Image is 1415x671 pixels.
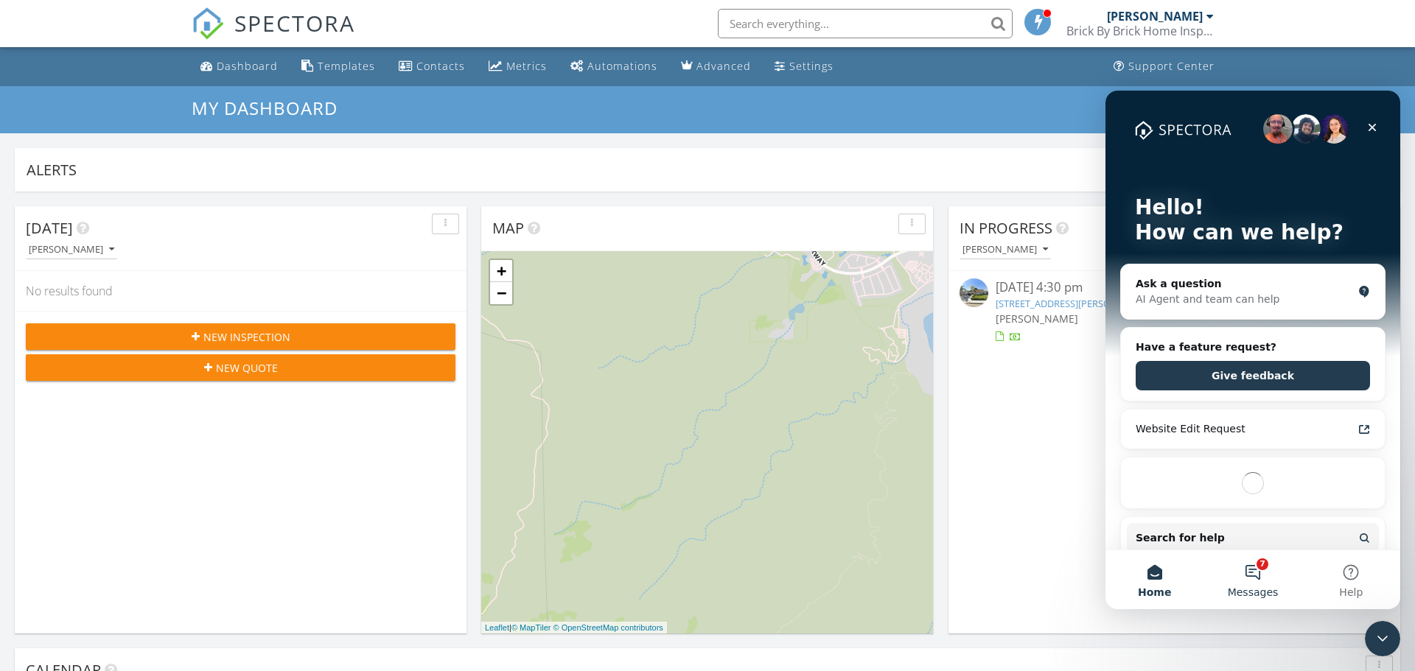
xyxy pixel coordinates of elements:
[718,9,1013,38] input: Search everything...
[216,360,278,376] span: New Quote
[217,59,278,73] div: Dashboard
[789,59,834,73] div: Settings
[195,53,284,80] a: Dashboard
[481,622,667,634] div: |
[1128,59,1215,73] div: Support Center
[675,53,757,80] a: Advanced
[29,245,114,255] div: [PERSON_NAME]
[960,278,988,307] img: streetview
[15,271,467,311] div: No results found
[296,53,381,80] a: Templates
[1105,91,1400,609] iframe: Intercom live chat
[203,329,290,345] span: New Inspection
[318,59,375,73] div: Templates
[996,278,1354,297] div: [DATE] 4:30 pm
[26,354,455,381] button: New Quote
[1365,621,1400,656] iframe: Intercom live chat
[26,323,455,350] button: New Inspection
[485,623,509,632] a: Leaflet
[696,59,751,73] div: Advanced
[27,160,1367,180] div: Alerts
[506,59,547,73] div: Metrics
[960,218,1052,238] span: In Progress
[553,623,663,632] a: © OpenStreetMap contributors
[960,240,1051,260] button: [PERSON_NAME]
[192,20,355,51] a: SPECTORA
[996,312,1078,326] span: [PERSON_NAME]
[234,7,355,38] span: SPECTORA
[565,53,663,80] a: Automations (Basic)
[511,623,551,632] a: © MapTiler
[483,53,553,80] a: Metrics
[26,240,117,260] button: [PERSON_NAME]
[490,282,512,304] a: Zoom out
[1107,9,1203,24] div: [PERSON_NAME]
[416,59,465,73] div: Contacts
[960,278,1389,344] a: [DATE] 4:30 pm [STREET_ADDRESS][PERSON_NAME] [PERSON_NAME]
[26,218,73,238] span: [DATE]
[1066,24,1214,38] div: Brick By Brick Home Inspections LLc.
[192,96,338,120] span: My Dashboard
[492,218,524,238] span: Map
[393,53,471,80] a: Contacts
[962,245,1048,255] div: [PERSON_NAME]
[192,7,224,40] img: The Best Home Inspection Software - Spectora
[490,260,512,282] a: Zoom in
[1108,53,1220,80] a: Support Center
[587,59,657,73] div: Automations
[996,297,1153,310] a: [STREET_ADDRESS][PERSON_NAME]
[769,53,839,80] a: Settings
